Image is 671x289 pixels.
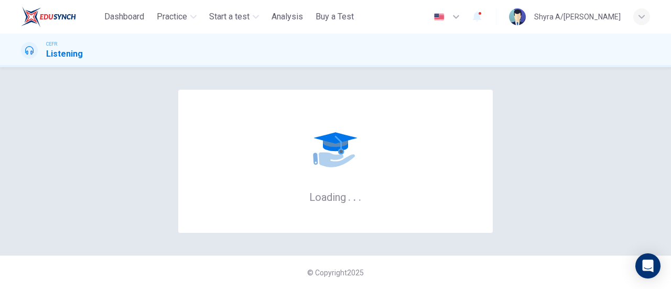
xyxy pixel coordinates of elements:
[267,7,307,26] button: Analysis
[311,7,358,26] button: Buy a Test
[205,7,263,26] button: Start a test
[432,13,446,21] img: en
[153,7,201,26] button: Practice
[353,187,356,205] h6: .
[100,7,148,26] button: Dashboard
[358,187,362,205] h6: .
[309,190,362,204] h6: Loading
[348,187,351,205] h6: .
[307,269,364,277] span: © Copyright 2025
[272,10,303,23] span: Analysis
[209,10,250,23] span: Start a test
[509,8,526,25] img: Profile picture
[46,48,83,60] h1: Listening
[104,10,144,23] span: Dashboard
[21,6,100,27] a: ELTC logo
[157,10,187,23] span: Practice
[534,10,621,23] div: Shyra A/[PERSON_NAME]
[21,6,76,27] img: ELTC logo
[316,10,354,23] span: Buy a Test
[635,253,661,279] div: Open Intercom Messenger
[46,40,57,48] span: CEFR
